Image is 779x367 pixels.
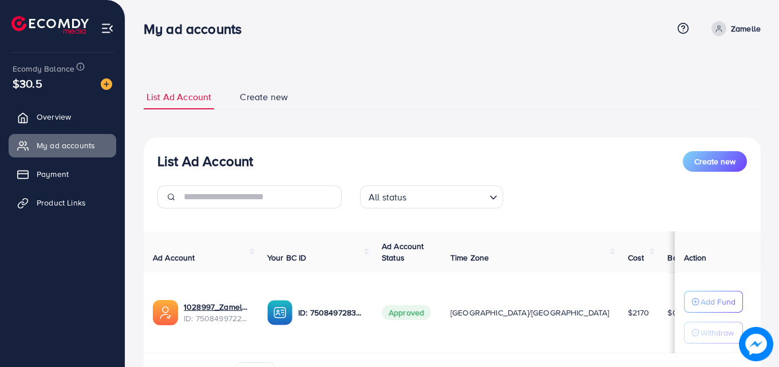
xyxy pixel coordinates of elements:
img: ic-ba-acc.ded83a64.svg [267,300,292,325]
span: Create new [240,90,288,104]
span: Product Links [37,197,86,208]
img: menu [101,22,114,35]
p: ID: 7508497283386933255 [298,306,363,319]
img: ic-ads-acc.e4c84228.svg [153,300,178,325]
span: $2170 [628,307,650,318]
button: Create new [683,151,747,172]
span: Ad Account [153,252,195,263]
a: 1028997_Zamelle Pakistan_1748208831279 [184,301,249,313]
button: Withdraw [684,322,743,344]
input: Search for option [410,187,485,206]
button: Add Fund [684,291,743,313]
p: Zamelle [731,22,761,35]
span: Ecomdy Balance [13,63,74,74]
span: All status [366,189,409,206]
span: Create new [694,156,735,167]
h3: List Ad Account [157,153,253,169]
span: Overview [37,111,71,123]
span: [GEOGRAPHIC_DATA]/[GEOGRAPHIC_DATA] [450,307,610,318]
img: image [101,78,112,90]
span: Cost [628,252,644,263]
img: image [740,327,772,360]
a: Payment [9,163,116,186]
div: Search for option [360,186,503,208]
span: My ad accounts [37,140,95,151]
span: Payment [37,168,69,180]
p: Withdraw [701,326,734,340]
a: Overview [9,105,116,128]
span: $30.5 [13,75,42,92]
h3: My ad accounts [144,21,251,37]
span: Your BC ID [267,252,307,263]
a: Zamelle [707,21,761,36]
span: List Ad Account [147,90,211,104]
span: Approved [382,305,431,320]
span: ID: 7508499722077192209 [184,313,249,324]
p: Add Fund [701,295,735,309]
img: logo [11,16,89,34]
div: <span class='underline'>1028997_Zamelle Pakistan_1748208831279</span></br>7508499722077192209 [184,301,249,325]
span: Action [684,252,707,263]
span: Ad Account Status [382,240,424,263]
span: Time Zone [450,252,489,263]
a: My ad accounts [9,134,116,157]
a: Product Links [9,191,116,214]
